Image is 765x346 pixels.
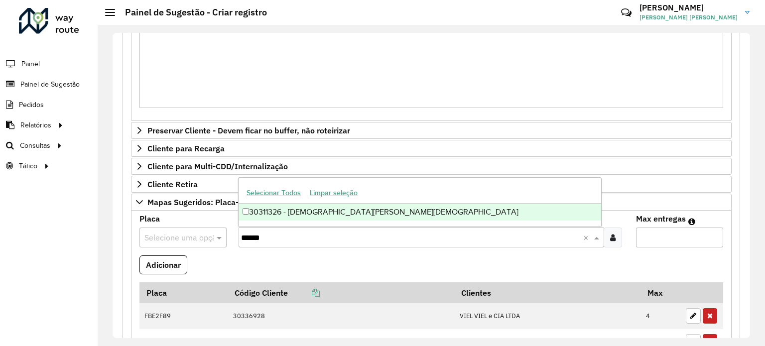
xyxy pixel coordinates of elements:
[641,282,681,303] th: Max
[131,122,732,139] a: Preservar Cliente - Devem ficar no buffer, não roteirizar
[139,303,228,329] td: FBE2F89
[639,13,738,22] span: [PERSON_NAME] [PERSON_NAME]
[688,218,695,226] em: Máximo de clientes que serão colocados na mesma rota com os clientes informados
[616,2,637,23] a: Contato Rápido
[115,7,267,18] h2: Painel de Sugestão - Criar registro
[228,303,455,329] td: 30336928
[228,282,455,303] th: Código Cliente
[20,79,80,90] span: Painel de Sugestão
[147,180,198,188] span: Cliente Retira
[131,158,732,175] a: Cliente para Multi-CDD/Internalização
[305,185,362,201] button: Limpar seleção
[20,140,50,151] span: Consultas
[19,100,44,110] span: Pedidos
[19,161,37,171] span: Tático
[455,282,641,303] th: Clientes
[139,282,228,303] th: Placa
[20,120,51,130] span: Relatórios
[139,255,187,274] button: Adicionar
[242,185,305,201] button: Selecionar Todos
[238,177,602,227] ng-dropdown-panel: Options list
[239,204,601,221] div: 30311326 - [DEMOGRAPHIC_DATA][PERSON_NAME][DEMOGRAPHIC_DATA]
[147,144,225,152] span: Cliente para Recarga
[131,140,732,157] a: Cliente para Recarga
[131,194,732,211] a: Mapas Sugeridos: Placa-Cliente
[147,126,350,134] span: Preservar Cliente - Devem ficar no buffer, não roteirizar
[641,303,681,329] td: 4
[636,213,686,225] label: Max entregas
[21,59,40,69] span: Painel
[455,303,641,329] td: VIEL VIEL e CIA LTDA
[139,213,160,225] label: Placa
[583,231,592,243] span: Clear all
[288,288,320,298] a: Copiar
[147,198,264,206] span: Mapas Sugeridos: Placa-Cliente
[131,176,732,193] a: Cliente Retira
[639,3,738,12] h3: [PERSON_NAME]
[147,162,288,170] span: Cliente para Multi-CDD/Internalização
